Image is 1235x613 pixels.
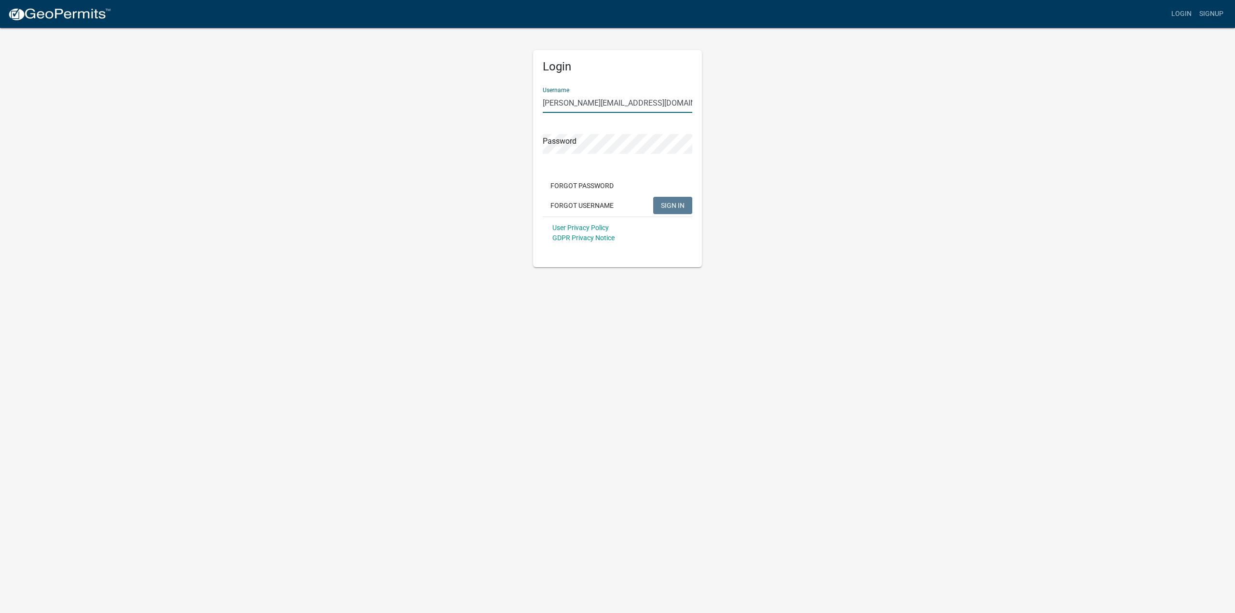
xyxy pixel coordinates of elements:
[543,60,692,74] h5: Login
[1167,5,1195,23] a: Login
[552,234,615,242] a: GDPR Privacy Notice
[653,197,692,214] button: SIGN IN
[1195,5,1227,23] a: Signup
[661,201,685,209] span: SIGN IN
[543,197,621,214] button: Forgot Username
[552,224,609,232] a: User Privacy Policy
[543,177,621,194] button: Forgot Password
